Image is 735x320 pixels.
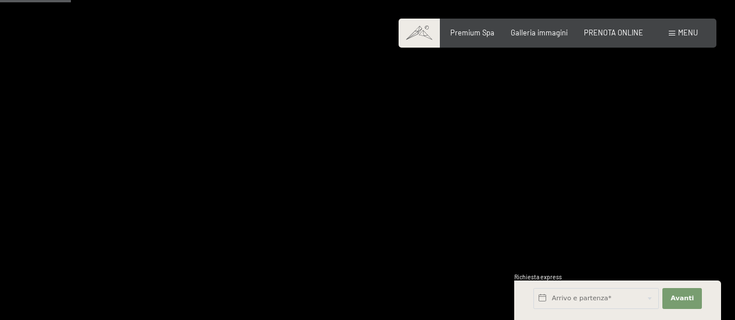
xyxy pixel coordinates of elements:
[514,274,562,281] span: Richiesta express
[450,28,494,37] a: Premium Spa
[511,28,568,37] a: Galleria immagini
[584,28,643,37] a: PRENOTA ONLINE
[671,294,694,303] span: Avanti
[678,28,698,37] span: Menu
[662,288,702,309] button: Avanti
